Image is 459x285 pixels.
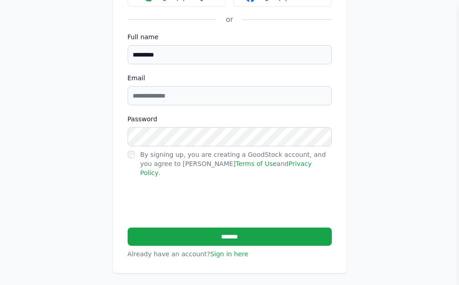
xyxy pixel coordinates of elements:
[128,249,332,259] p: Already have an account?
[236,160,277,167] a: Terms of Use
[128,114,332,124] label: Password
[128,187,266,222] iframe: reCAPTCHA
[210,250,248,258] a: Sign in here
[128,32,332,41] label: Full name
[217,14,242,25] div: or
[128,73,332,83] label: Email
[140,151,326,176] label: By signing up, you are creating a GoodStock account, and you agree to [PERSON_NAME] and .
